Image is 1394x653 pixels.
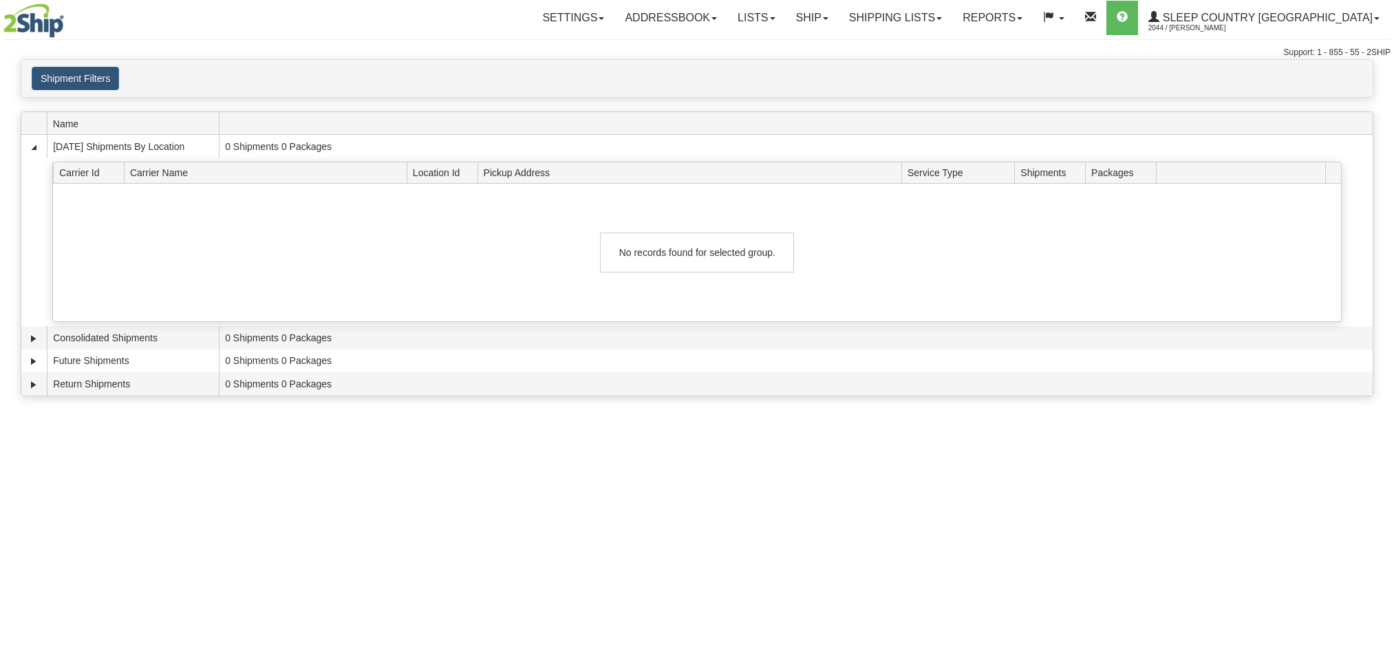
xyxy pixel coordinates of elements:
span: Sleep Country [GEOGRAPHIC_DATA] [1159,12,1373,23]
a: Collapse [27,140,41,154]
div: No records found for selected group. [600,233,794,272]
a: Settings [532,1,614,35]
a: Sleep Country [GEOGRAPHIC_DATA] 2044 / [PERSON_NAME] [1138,1,1390,35]
button: Shipment Filters [32,67,119,90]
span: Packages [1091,162,1156,183]
td: Consolidated Shipments [47,326,219,350]
span: Name [53,113,219,134]
td: 0 Shipments 0 Packages [219,135,1373,158]
span: Service Type [908,162,1015,183]
a: Addressbook [614,1,727,35]
span: Shipments [1020,162,1085,183]
span: Location Id [413,162,478,183]
td: 0 Shipments 0 Packages [219,326,1373,350]
td: Return Shipments [47,372,219,396]
td: 0 Shipments 0 Packages [219,372,1373,396]
iframe: chat widget [1362,256,1393,396]
div: Support: 1 - 855 - 55 - 2SHIP [3,47,1391,58]
a: Reports [952,1,1033,35]
span: Carrier Id [59,162,124,183]
td: Future Shipments [47,350,219,373]
span: 2044 / [PERSON_NAME] [1148,21,1252,35]
td: 0 Shipments 0 Packages [219,350,1373,373]
a: Ship [786,1,839,35]
a: Expand [27,378,41,392]
a: Expand [27,332,41,345]
img: logo2044.jpg [3,3,64,38]
span: Pickup Address [484,162,902,183]
a: Expand [27,354,41,368]
td: [DATE] Shipments By Location [47,135,219,158]
span: Carrier Name [130,162,407,183]
a: Shipping lists [839,1,952,35]
a: Lists [727,1,785,35]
